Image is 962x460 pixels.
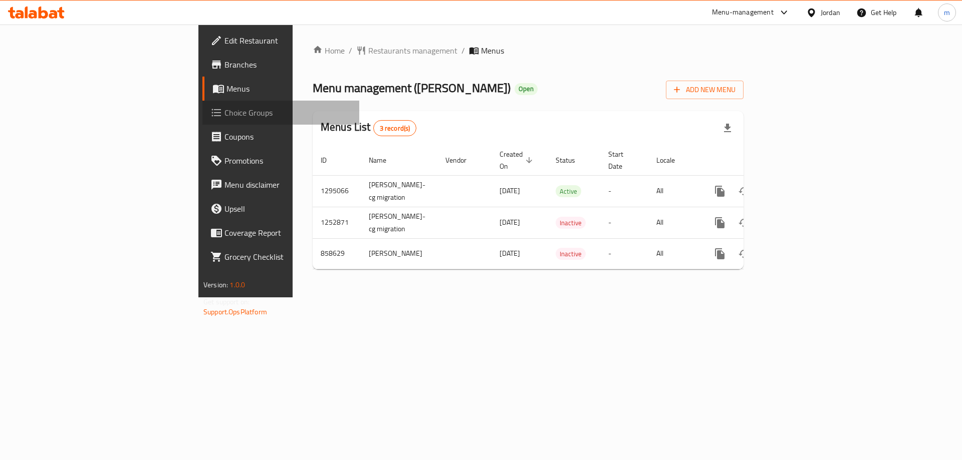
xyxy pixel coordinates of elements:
span: Choice Groups [224,107,351,119]
span: Upsell [224,203,351,215]
td: [PERSON_NAME]-cg migration [361,175,437,207]
a: Choice Groups [202,101,359,125]
span: Start Date [608,148,636,172]
div: Active [556,185,581,197]
span: Promotions [224,155,351,167]
div: Menu-management [712,7,774,19]
span: Version: [203,278,228,291]
a: Restaurants management [356,45,457,57]
button: more [708,211,732,235]
table: enhanced table [313,145,812,269]
a: Grocery Checklist [202,245,359,269]
a: Menu disclaimer [202,173,359,197]
a: Branches [202,53,359,77]
span: Menus [226,83,351,95]
button: more [708,242,732,266]
td: [PERSON_NAME] [361,238,437,269]
span: Grocery Checklist [224,251,351,263]
span: m [944,7,950,18]
span: Branches [224,59,351,71]
span: Coupons [224,131,351,143]
a: Edit Restaurant [202,29,359,53]
span: Add New Menu [674,84,736,96]
span: Menu disclaimer [224,179,351,191]
span: Vendor [445,154,479,166]
td: All [648,238,700,269]
a: Upsell [202,197,359,221]
div: Open [515,83,538,95]
span: [DATE] [500,216,520,229]
td: [PERSON_NAME]-cg migration [361,207,437,238]
button: more [708,179,732,203]
div: Jordan [821,7,840,18]
td: - [600,207,648,238]
span: Restaurants management [368,45,457,57]
div: Total records count [373,120,417,136]
span: Inactive [556,248,586,260]
span: Status [556,154,588,166]
span: ID [321,154,340,166]
nav: breadcrumb [313,45,744,57]
li: / [461,45,465,57]
td: All [648,175,700,207]
span: Get support on: [203,295,250,308]
span: [DATE] [500,184,520,197]
h2: Menus List [321,120,416,136]
span: Open [515,85,538,93]
div: Export file [715,116,740,140]
td: - [600,175,648,207]
a: Coupons [202,125,359,149]
a: Coverage Report [202,221,359,245]
span: Inactive [556,217,586,229]
span: Menus [481,45,504,57]
span: Coverage Report [224,227,351,239]
a: Menus [202,77,359,101]
th: Actions [700,145,812,176]
span: 1.0.0 [229,278,245,291]
a: Promotions [202,149,359,173]
button: Add New Menu [666,81,744,99]
span: Name [369,154,399,166]
div: Inactive [556,248,586,260]
span: Menu management ( [PERSON_NAME] ) [313,77,511,99]
td: - [600,238,648,269]
span: Edit Restaurant [224,35,351,47]
span: 3 record(s) [374,124,416,133]
span: [DATE] [500,247,520,260]
button: Change Status [732,242,756,266]
td: All [648,207,700,238]
button: Change Status [732,179,756,203]
span: Created On [500,148,536,172]
button: Change Status [732,211,756,235]
span: Active [556,186,581,197]
a: Support.OpsPlatform [203,305,267,318]
span: Locale [656,154,688,166]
